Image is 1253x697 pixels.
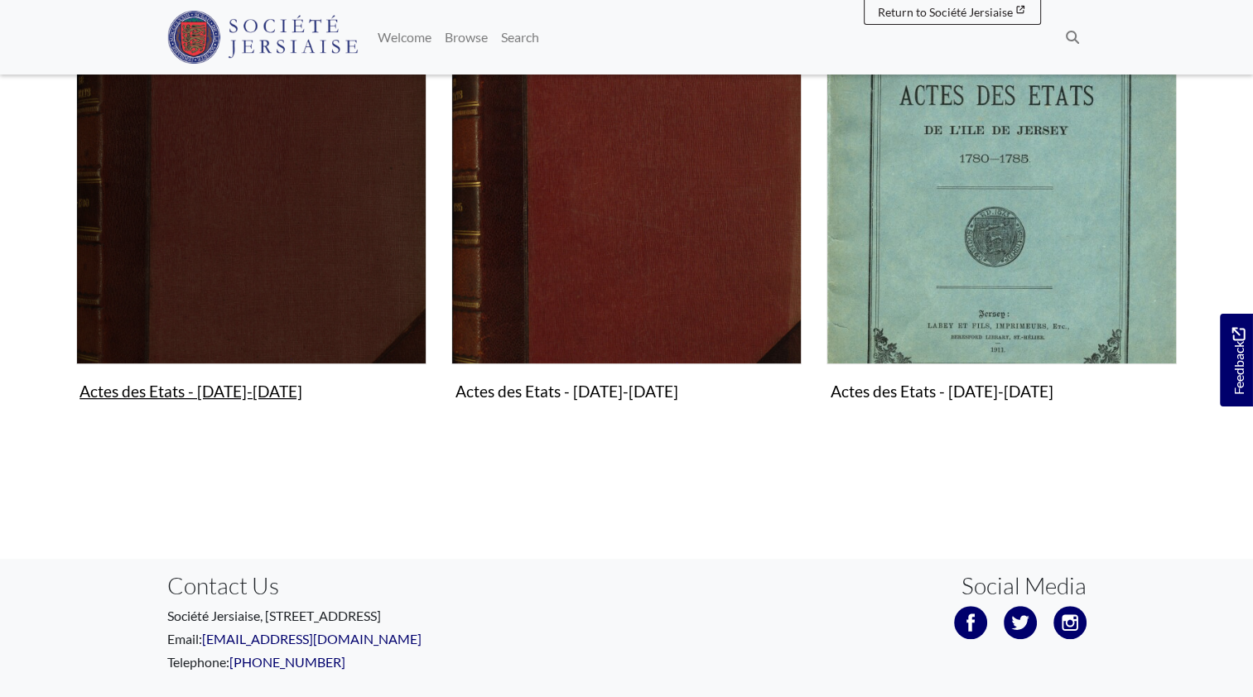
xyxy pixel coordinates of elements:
h3: Social Media [961,572,1087,600]
div: Subcollection [64,14,439,433]
img: Actes des Etats - 1780-1800 [826,14,1177,364]
img: Société Jersiaise [167,11,359,64]
a: Actes des Etats - 1524-1700 Actes des Etats - [DATE]-[DATE] [76,14,427,408]
div: Subcollection [814,14,1189,433]
a: Search [494,21,546,54]
p: Email: [167,629,614,649]
h3: Contact Us [167,572,614,600]
div: Subcollection [439,14,814,433]
a: Actes des Etats - 1780-1800 Actes des Etats - [DATE]-[DATE] [826,14,1177,408]
img: Actes des Etats - 1524-1700 [76,14,427,364]
a: Actes des Etats - 1701-1779 Actes des Etats - [DATE]-[DATE] [451,14,802,408]
span: Feedback [1228,327,1248,394]
a: [EMAIL_ADDRESS][DOMAIN_NAME] [202,631,422,647]
a: [PHONE_NUMBER] [229,654,345,670]
section: Subcollections [76,14,1178,453]
a: Would you like to provide feedback? [1220,314,1253,406]
a: Welcome [371,21,438,54]
p: Telephone: [167,652,614,672]
a: Browse [438,21,494,54]
a: Société Jersiaise logo [167,7,359,68]
p: Société Jersiaise, [STREET_ADDRESS] [167,606,614,626]
span: Return to Société Jersiaise [878,5,1013,19]
img: Actes des Etats - 1701-1779 [451,14,802,364]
